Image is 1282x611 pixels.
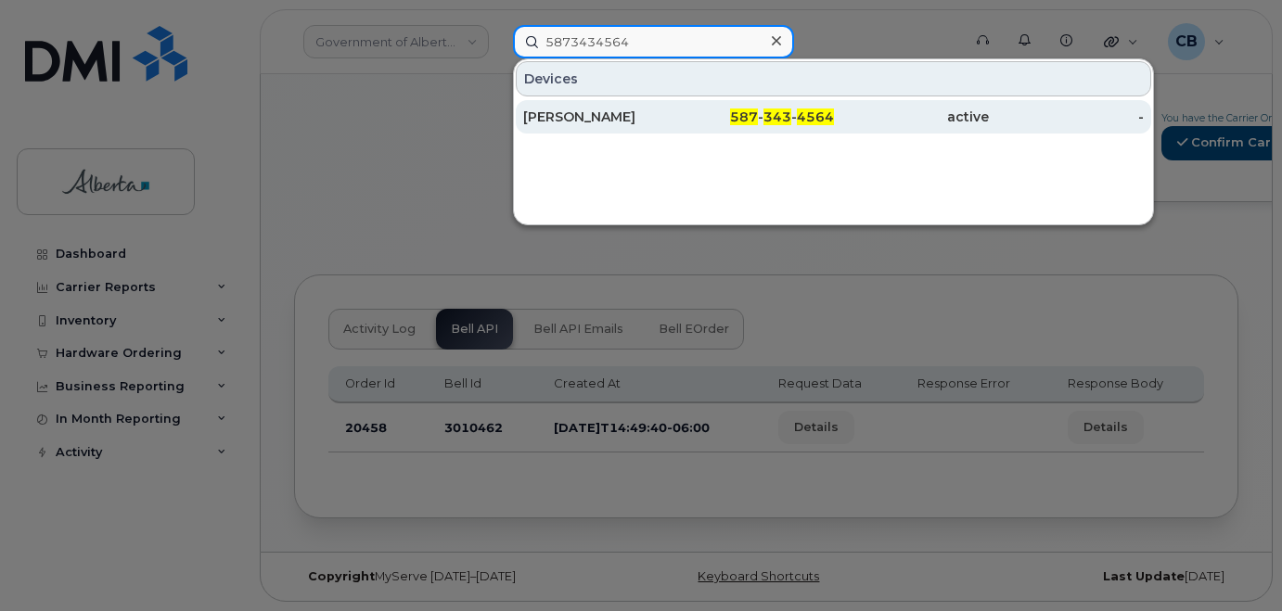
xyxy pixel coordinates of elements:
[797,108,834,125] span: 4564
[763,108,791,125] span: 343
[516,100,1151,134] a: [PERSON_NAME]587-343-4564active-
[678,108,833,126] div: - -
[516,61,1151,96] div: Devices
[730,108,758,125] span: 587
[513,25,794,58] input: Find something...
[834,108,989,126] div: active
[989,108,1144,126] div: -
[523,108,678,126] div: [PERSON_NAME]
